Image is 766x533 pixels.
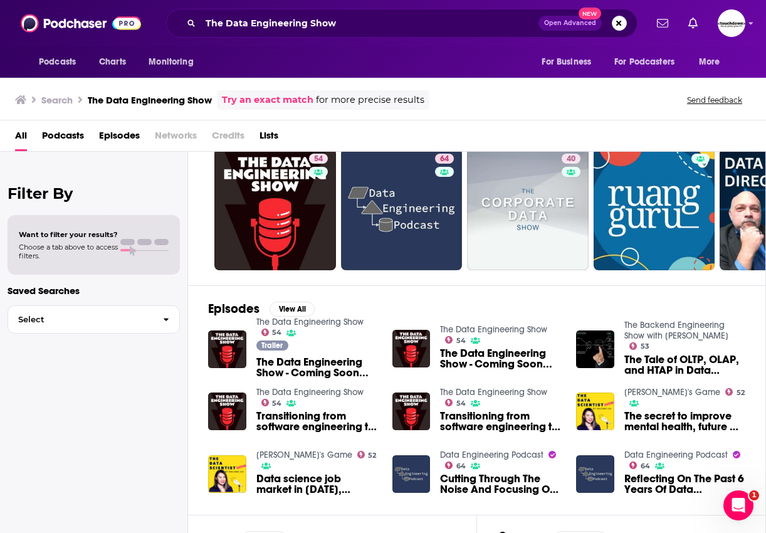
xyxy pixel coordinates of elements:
[683,13,703,34] a: Show notifications dropdown
[562,154,580,164] a: 40
[624,354,745,376] span: The Tale of OLTP, OLAP, and HTAP in Data Warehousing - The Backend Engineering Show with [PERSON_...
[42,125,84,151] a: Podcasts
[440,348,561,369] a: The Data Engineering Show - Coming Soon...
[440,473,561,495] span: Cutting Through The Noise And Focusing On The Fundamentals Of Data Engineering With The Data Janitor
[309,154,328,164] a: 54
[256,387,364,398] a: The Data Engineering Show
[368,453,376,458] span: 52
[624,473,745,495] a: Reflecting On The Past 6 Years Of Data Engineering
[214,149,336,270] a: 54
[208,330,246,369] img: The Data Engineering Show - Coming Soon...
[99,125,140,151] a: Episodes
[256,473,377,495] span: Data science job market in [DATE], softskills for interviews, AI engineering - [PERSON_NAME] - Th...
[749,490,759,500] span: 1
[256,357,377,378] a: The Data Engineering Show - Coming Soon...
[440,324,547,335] a: The Data Engineering Show
[166,9,637,38] div: Search podcasts, credits, & more...
[149,53,193,71] span: Monitoring
[8,305,180,334] button: Select
[614,53,674,71] span: For Podcasters
[8,285,180,297] p: Saved Searches
[256,450,352,460] a: Daliana's Game
[725,388,745,396] a: 52
[624,411,745,432] span: The secret to improve mental health, future of data engineering, work life balance with [PERSON_N...
[261,399,282,406] a: 54
[440,450,543,460] a: Data Engineering Podcast
[576,455,614,493] img: Reflecting On The Past 6 Years Of Data Engineering
[641,344,649,349] span: 53
[392,330,431,368] img: The Data Engineering Show - Coming Soon...
[576,393,614,431] img: The secret to improve mental health, future of data engineering, work life balance with Zach Wils...
[140,50,209,74] button: open menu
[440,153,449,166] span: 64
[272,330,281,335] span: 54
[440,387,547,398] a: The Data Engineering Show
[624,387,720,398] a: Daliana's Game
[8,184,180,203] h2: Filter By
[567,153,575,166] span: 40
[256,411,377,432] a: Transitioning from software engineering to data engineering
[21,11,141,35] img: Podchaser - Follow, Share and Rate Podcasts
[445,462,466,469] a: 64
[8,315,153,324] span: Select
[576,330,614,369] img: The Tale of OLTP, OLAP, and HTAP in Data Warehousing - The Backend Engineering Show with Hussein ...
[256,317,364,327] a: The Data Engineering Show
[316,93,424,107] span: for more precise results
[718,9,745,37] img: User Profile
[624,450,728,460] a: Data Engineering Podcast
[261,329,282,336] a: 54
[99,53,126,71] span: Charts
[624,411,745,432] a: The secret to improve mental health, future of data engineering, work life balance with Zach Wils...
[624,320,728,341] a: The Backend Engineering Show with Hussein Nasser
[91,50,134,74] a: Charts
[155,125,197,151] span: Networks
[435,154,454,164] a: 64
[30,50,92,74] button: open menu
[15,125,27,151] span: All
[544,20,596,26] span: Open Advanced
[538,16,602,31] button: Open AdvancedNew
[392,393,431,431] img: Transitioning from software engineering to data engineering
[256,473,377,495] a: Data science job market in 2024, softskills for interviews, AI engineering - Jay Feng - The Data ...
[261,342,283,349] span: Trailer
[19,243,118,260] span: Choose a tab above to access filters.
[606,50,693,74] button: open menu
[690,50,736,74] button: open menu
[222,93,313,107] a: Try an exact match
[41,94,73,106] h3: Search
[208,393,246,431] img: Transitioning from software engineering to data engineering
[260,125,278,151] span: Lists
[629,342,649,350] a: 53
[624,354,745,376] a: The Tale of OLTP, OLAP, and HTAP in Data Warehousing - The Backend Engineering Show with Hussein ...
[392,455,431,493] img: Cutting Through The Noise And Focusing On The Fundamentals Of Data Engineering With The Data Janitor
[629,462,650,469] a: 64
[314,153,323,166] span: 54
[456,338,466,344] span: 54
[542,53,591,71] span: For Business
[683,95,746,105] button: Send feedback
[445,399,466,406] a: 54
[718,9,745,37] span: Logged in as jvervelde
[39,53,76,71] span: Podcasts
[456,463,466,469] span: 64
[652,13,673,34] a: Show notifications dropdown
[737,390,745,396] span: 52
[208,455,246,493] img: Data science job market in 2024, softskills for interviews, AI engineering - Jay Feng - The Data ...
[208,301,260,317] h2: Episodes
[341,149,463,270] a: 64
